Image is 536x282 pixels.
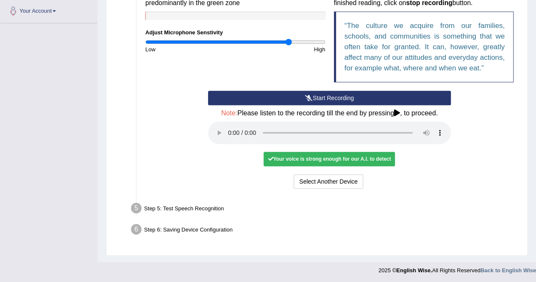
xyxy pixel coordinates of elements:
[396,267,432,274] strong: English Wise.
[235,45,329,53] div: High
[264,152,395,166] div: Your voice is strong enough for our A.I. to detect
[127,200,523,219] div: Step 5: Test Speech Recognition
[294,174,363,189] button: Select Another Device
[344,22,505,72] q: The culture we acquire from our families, schools, and communities is something that we often tak...
[221,109,237,117] span: Note:
[127,221,523,240] div: Step 6: Saving Device Configuration
[145,28,223,36] label: Adjust Microphone Senstivity
[208,91,451,105] button: Start Recording
[208,109,451,117] h4: Please listen to the recording till the end by pressing , to proceed.
[480,267,536,274] a: Back to English Wise
[378,262,536,274] div: 2025 © All Rights Reserved
[141,45,235,53] div: Low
